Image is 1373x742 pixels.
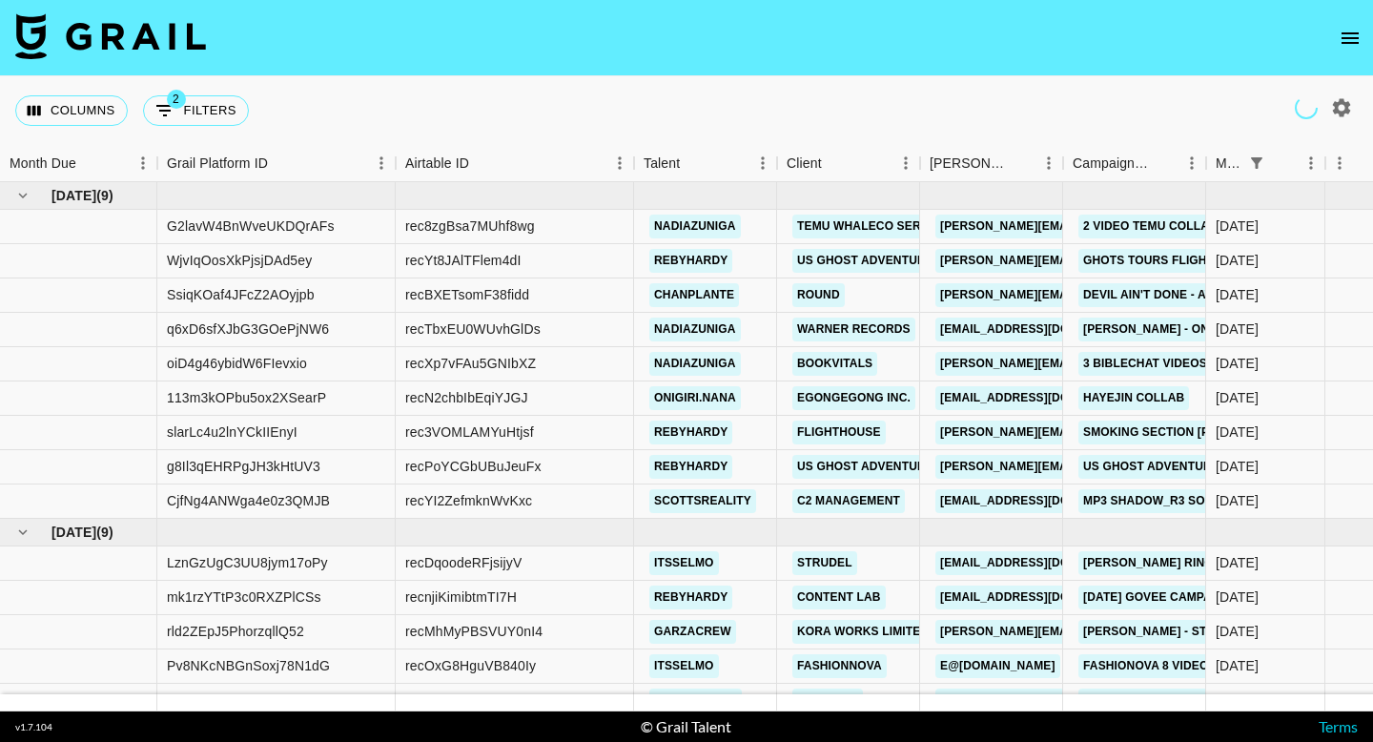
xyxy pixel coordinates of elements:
[51,523,96,542] span: [DATE]
[935,421,1344,444] a: [PERSON_NAME][EMAIL_ADDRESS][PERSON_NAME][DOMAIN_NAME]
[1216,319,1259,339] div: Aug '25
[1078,215,1222,238] a: 2 Video Temu Collab
[777,145,920,182] div: Client
[1216,145,1243,182] div: Month Due
[167,319,329,339] div: q6xD6sfXJbG3GOePjNW6
[268,150,295,176] button: Sort
[1178,149,1206,177] button: Menu
[649,654,719,678] a: itsselmo
[792,455,972,479] a: US Ghost Adventures LLC
[1078,620,1225,644] a: [PERSON_NAME] - Stay
[649,586,732,609] a: rebyhardy
[748,149,777,177] button: Menu
[15,721,52,733] div: v 1.7.104
[405,388,528,407] div: recN2chbIbEqiYJGJ
[935,455,1246,479] a: [PERSON_NAME][EMAIL_ADDRESS][DOMAIN_NAME]
[605,149,634,177] button: Menu
[822,150,849,176] button: Sort
[792,421,886,444] a: Flighthouse
[405,216,535,236] div: rec8zgBsa7MUhf8wg
[1035,149,1063,177] button: Menu
[1216,216,1259,236] div: Aug '25
[405,251,522,270] div: recYt8JAlTFlem4dI
[76,150,103,176] button: Sort
[649,620,736,644] a: garzacrew
[649,689,742,712] a: kathyoortiz
[935,352,1246,376] a: [PERSON_NAME][EMAIL_ADDRESS][DOMAIN_NAME]
[143,95,249,126] button: Show filters
[649,455,732,479] a: rebyhardy
[167,285,315,304] div: SsiqKOaf4JFcZ2AOyjpb
[792,352,877,376] a: Bookvitals
[792,215,1126,238] a: TEMU Whaleco Services, LLC ([GEOGRAPHIC_DATA])
[649,352,741,376] a: nadiazuniga
[792,283,845,307] a: Round
[644,145,680,182] div: Talent
[15,13,206,59] img: Grail Talent
[10,145,76,182] div: Month Due
[935,489,1149,513] a: [EMAIL_ADDRESS][DOMAIN_NAME]
[96,523,113,542] span: ( 9 )
[1078,551,1265,575] a: [PERSON_NAME] Ring Promo
[792,551,857,575] a: Strudel
[1216,553,1259,572] div: Sep '25
[935,586,1149,609] a: [EMAIL_ADDRESS][DOMAIN_NAME]
[15,95,128,126] button: Select columns
[935,551,1149,575] a: [EMAIL_ADDRESS][DOMAIN_NAME]
[167,553,328,572] div: LznGzUgC3UU8jym17oPy
[792,689,863,712] a: Momcozy
[1206,145,1325,182] div: Month Due
[10,519,36,546] button: hide children
[1078,689,1257,712] a: Momcozy - [PERSON_NAME]
[649,386,741,410] a: onigiri.nana
[167,423,297,442] div: slarLc4u2lnYCkIIEnyI
[1325,149,1354,177] button: Menu
[649,283,739,307] a: chanplante
[792,620,933,644] a: KORA WORKS LIMITED
[649,249,732,273] a: rebyhardy
[1297,149,1325,177] button: Menu
[920,145,1063,182] div: Booker
[935,283,1246,307] a: [PERSON_NAME][EMAIL_ADDRESS][DOMAIN_NAME]
[1078,318,1364,341] a: [PERSON_NAME] - Only [DEMOGRAPHIC_DATA]
[792,654,887,678] a: Fashionnova
[96,186,113,205] span: ( 9 )
[1216,354,1259,373] div: Aug '25
[396,145,634,182] div: Airtable ID
[1216,491,1259,510] div: Aug '25
[634,145,777,182] div: Talent
[787,145,822,182] div: Client
[405,354,536,373] div: recXp7vFAu5GNIbXZ
[935,215,1344,238] a: [PERSON_NAME][EMAIL_ADDRESS][PERSON_NAME][DOMAIN_NAME]
[1078,249,1277,273] a: Ghots Tours Flight Expense
[167,622,304,641] div: rld2ZEpJ5PhorzqllQ52
[641,717,731,736] div: © Grail Talent
[1216,388,1259,407] div: Aug '25
[405,587,517,607] div: recnjiKimibtmTI7H
[935,249,1246,273] a: [PERSON_NAME][EMAIL_ADDRESS][DOMAIN_NAME]
[930,145,1008,182] div: [PERSON_NAME]
[792,386,915,410] a: Egongegong Inc.
[792,318,915,341] a: Warner Records
[1331,19,1369,57] button: open drawer
[51,186,96,205] span: [DATE]
[1243,150,1270,176] button: Show filters
[1319,717,1358,735] a: Terms
[157,145,396,182] div: Grail Platform ID
[649,551,719,575] a: itsselmo
[1270,150,1297,176] button: Sort
[792,489,905,513] a: C2 Management
[167,491,330,510] div: CjfNg4ANWga4e0z3QMJB
[469,150,496,176] button: Sort
[405,656,536,675] div: recOxG8HguVB840Iy
[1078,654,1248,678] a: Fashionova 8 video deal
[1216,285,1259,304] div: Aug '25
[405,423,534,442] div: rec3VOMLAMYuHtjsf
[1073,145,1151,182] div: Campaign (Type)
[1216,587,1259,607] div: Sep '25
[649,421,732,444] a: rebyhardy
[649,318,741,341] a: nadiazuniga
[1216,457,1259,476] div: Aug '25
[1216,423,1259,442] div: Aug '25
[167,145,268,182] div: Grail Platform ID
